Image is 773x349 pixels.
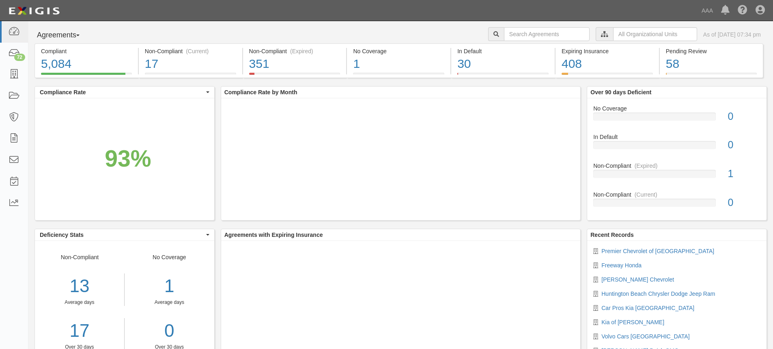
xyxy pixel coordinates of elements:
[562,47,653,55] div: Expiring Insurance
[131,273,208,299] div: 1
[666,55,757,73] div: 58
[35,273,124,299] div: 13
[722,109,767,124] div: 0
[34,27,95,43] button: Agreements
[722,195,767,210] div: 0
[34,73,138,79] a: Compliant5,084
[635,162,658,170] div: (Expired)
[353,55,444,73] div: 1
[224,232,323,238] b: Agreements with Expiring Insurance
[698,2,717,19] a: AAA
[703,30,761,39] div: As of [DATE] 07:34 pm
[590,232,634,238] b: Recent Records
[35,87,214,98] button: Compliance Rate
[593,133,760,162] a: In Default0
[35,318,124,344] a: 17
[722,138,767,152] div: 0
[41,55,132,73] div: 5,084
[14,54,25,61] div: 72
[601,248,714,254] a: Premier Chevrolet of [GEOGRAPHIC_DATA]
[347,73,450,79] a: No Coverage1
[504,27,590,41] input: Search Agreements
[139,73,242,79] a: Non-Compliant(Current)17
[131,299,208,306] div: Average days
[601,262,642,269] a: Freeway Honda
[290,47,313,55] div: (Expired)
[562,55,653,73] div: 408
[613,27,697,41] input: All Organizational Units
[451,73,555,79] a: In Default30
[635,191,657,199] div: (Current)
[601,333,689,340] a: Volvo Cars [GEOGRAPHIC_DATA]
[601,305,694,311] a: Car Pros Kia [GEOGRAPHIC_DATA]
[131,318,208,344] a: 0
[587,104,767,113] div: No Coverage
[590,89,651,95] b: Over 90 days Deficient
[660,73,763,79] a: Pending Review58
[35,299,124,306] div: Average days
[666,47,757,55] div: Pending Review
[601,276,674,283] a: [PERSON_NAME] Chevrolet
[353,47,444,55] div: No Coverage
[243,73,347,79] a: Non-Compliant(Expired)351
[587,133,767,141] div: In Default
[35,229,214,241] button: Deficiency Stats
[40,88,204,96] span: Compliance Rate
[457,55,549,73] div: 30
[6,4,62,18] img: logo-5460c22ac91f19d4615b14bd174203de0afe785f0fc80cf4dbbc73dc1793850b.png
[249,47,340,55] div: Non-Compliant (Expired)
[41,47,132,55] div: Compliant
[40,231,204,239] span: Deficiency Stats
[593,162,760,191] a: Non-Compliant(Expired)1
[145,47,236,55] div: Non-Compliant (Current)
[587,162,767,170] div: Non-Compliant
[601,319,664,325] a: Kia of [PERSON_NAME]
[186,47,209,55] div: (Current)
[601,290,715,297] a: Huntington Beach Chrysler Dodge Jeep Ram
[457,47,549,55] div: In Default
[224,89,297,95] b: Compliance Rate by Month
[145,55,236,73] div: 17
[593,104,760,133] a: No Coverage0
[722,167,767,181] div: 1
[105,142,151,176] div: 93%
[593,191,760,213] a: Non-Compliant(Current)0
[249,55,340,73] div: 351
[556,73,659,79] a: Expiring Insurance408
[587,191,767,199] div: Non-Compliant
[738,6,747,15] i: Help Center - Complianz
